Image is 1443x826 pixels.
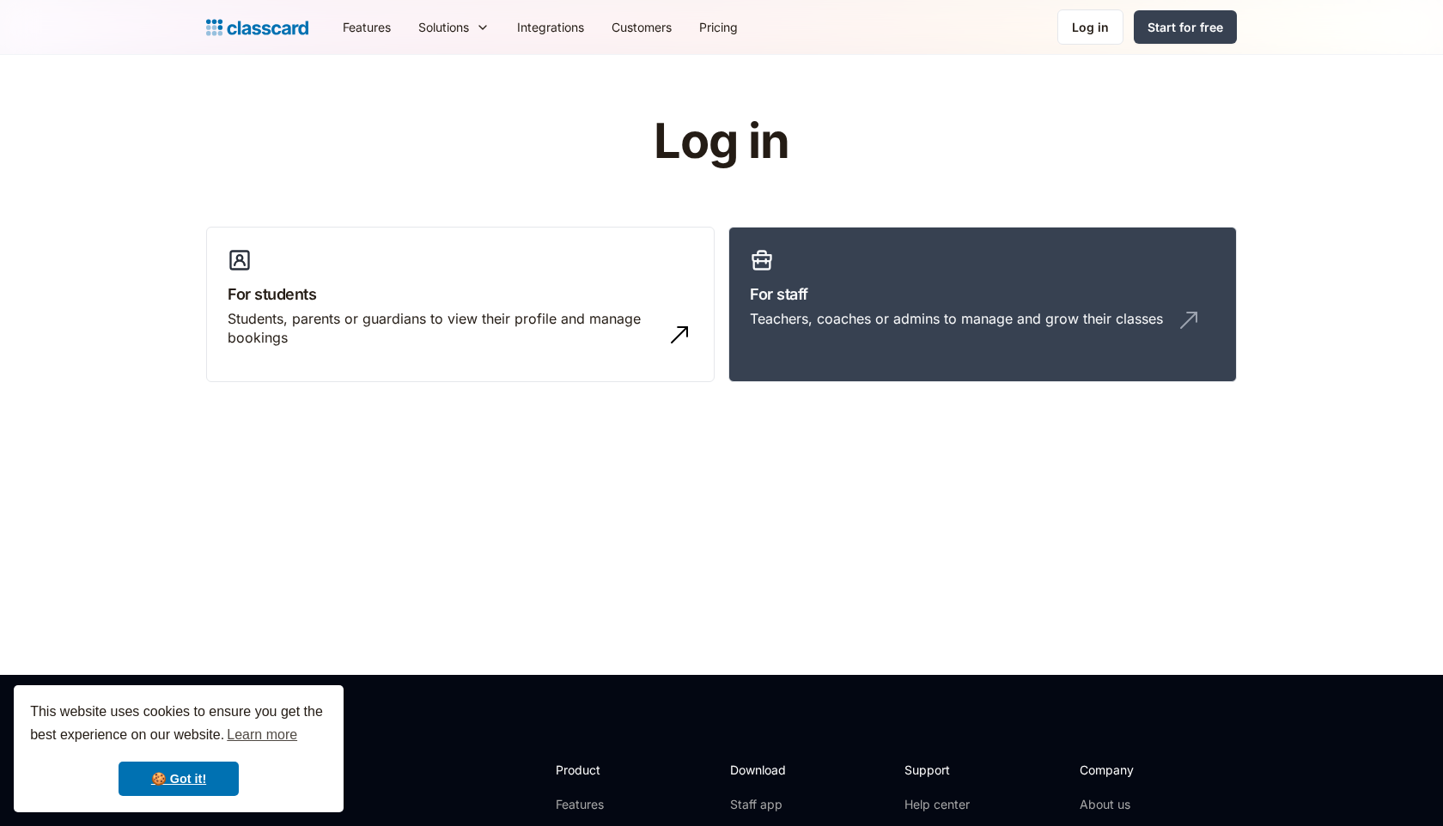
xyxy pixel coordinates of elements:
[405,8,503,46] div: Solutions
[904,796,974,813] a: Help center
[685,8,752,46] a: Pricing
[119,762,239,796] a: dismiss cookie message
[1072,18,1109,36] div: Log in
[730,761,801,779] h2: Download
[1134,10,1237,44] a: Start for free
[556,796,648,813] a: Features
[228,309,659,348] div: Students, parents or guardians to view their profile and manage bookings
[750,282,1215,306] h3: For staff
[904,761,974,779] h2: Support
[598,8,685,46] a: Customers
[1148,18,1223,36] div: Start for free
[1057,9,1123,45] a: Log in
[730,796,801,813] a: Staff app
[1080,796,1194,813] a: About us
[503,8,598,46] a: Integrations
[556,761,648,779] h2: Product
[750,309,1163,328] div: Teachers, coaches or admins to manage and grow their classes
[449,115,995,168] h1: Log in
[418,18,469,36] div: Solutions
[14,685,344,812] div: cookieconsent
[728,227,1237,383] a: For staffTeachers, coaches or admins to manage and grow their classes
[206,15,308,39] a: home
[329,8,405,46] a: Features
[206,227,715,383] a: For studentsStudents, parents or guardians to view their profile and manage bookings
[228,282,693,306] h3: For students
[1080,761,1194,779] h2: Company
[224,722,300,748] a: learn more about cookies
[30,701,327,748] span: This website uses cookies to ensure you get the best experience on our website.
